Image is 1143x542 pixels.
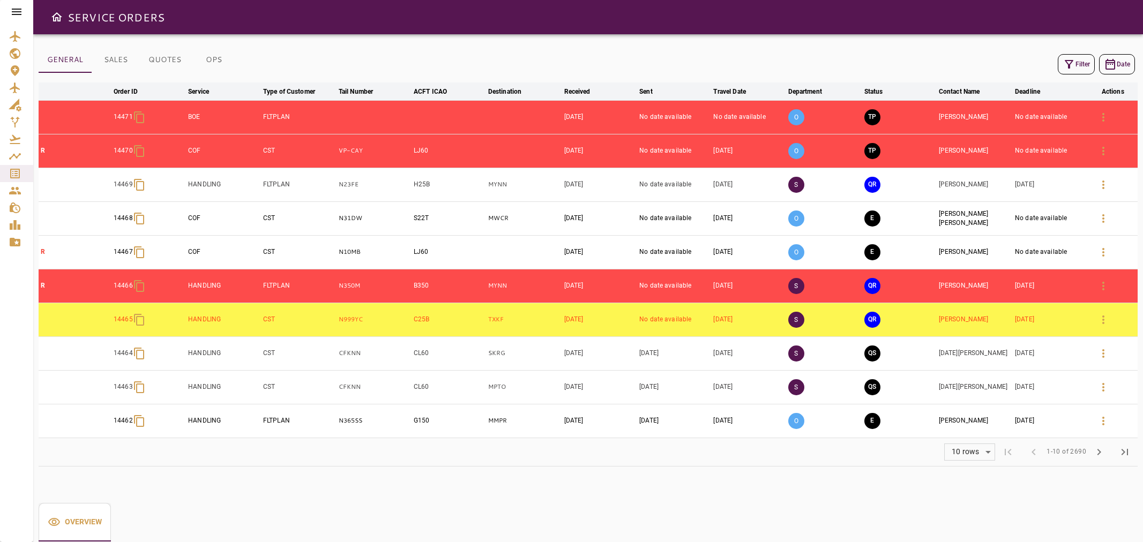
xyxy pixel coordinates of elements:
button: Details [1090,104,1116,130]
td: [DATE] [562,100,638,134]
h6: SERVICE ORDERS [68,9,165,26]
td: [PERSON_NAME] [PERSON_NAME] [937,201,1013,235]
td: HANDLING [186,370,261,404]
p: MYNN [488,281,560,290]
p: 14467 [114,247,133,257]
td: COF [186,134,261,168]
span: Tail Number [339,85,387,98]
button: Overview [39,503,111,541]
td: [DATE] [711,168,786,201]
td: CST [261,201,337,235]
td: HANDLING [186,168,261,201]
p: N365SS [339,416,409,425]
span: chevron_right [1093,446,1105,458]
span: Previous Page [1021,439,1047,465]
span: Destination [488,85,535,98]
p: 14466 [114,281,133,290]
p: N23FE [339,180,409,189]
p: 14465 [114,315,133,324]
p: R [41,281,109,290]
div: Type of Customer [263,85,315,98]
span: Travel Date [713,85,759,98]
button: SALES [92,47,140,73]
td: CST [261,235,337,269]
p: TXKF [488,315,560,324]
td: [PERSON_NAME] [937,100,1013,134]
td: [DATE] [711,404,786,438]
td: [DATE] [711,303,786,336]
button: QUOTE SENT [864,379,880,395]
button: GENERAL [39,47,92,73]
td: [DATE] [1013,303,1088,336]
button: QUOTE SENT [864,345,880,362]
button: TRIP PREPARATION [864,109,880,125]
div: 10 rows [945,444,995,460]
span: 1-10 of 2690 [1047,447,1086,457]
td: [DATE] [562,269,638,303]
td: [DATE] [1013,404,1088,438]
div: 10 rows [949,447,982,456]
button: TRIP PREPARATION [864,143,880,159]
td: [DATE] [637,336,711,370]
td: [DATE] [711,201,786,235]
p: CFKNN [339,382,409,392]
td: [DATE] [562,404,638,438]
td: HANDLING [186,404,261,438]
button: Details [1090,273,1116,299]
td: [PERSON_NAME] [937,303,1013,336]
td: CST [261,370,337,404]
span: Next Page [1086,439,1112,465]
p: MYNN [488,180,560,189]
p: N10MB [339,247,409,257]
td: [DATE] [1013,269,1088,303]
td: [DATE] [711,370,786,404]
td: CST [261,134,337,168]
p: 14470 [114,146,133,155]
button: EXECUTION [864,210,880,227]
p: S [788,278,804,294]
button: OPS [190,47,238,73]
td: [DATE] [562,168,638,201]
td: CL60 [412,370,486,404]
td: [DATE] [1013,336,1088,370]
p: O [788,413,804,429]
td: No date available [637,269,711,303]
td: BOE [186,100,261,134]
button: Details [1090,374,1116,400]
p: MMPR [488,416,560,425]
td: CST [261,336,337,370]
td: H25B [412,168,486,201]
td: CL60 [412,336,486,370]
p: R [41,247,109,257]
span: First Page [995,439,1021,465]
td: FLTPLAN [261,269,337,303]
button: QUOTES [140,47,190,73]
td: No date available [637,168,711,201]
td: [PERSON_NAME] [937,235,1013,269]
div: basic tabs example [39,47,238,73]
button: Details [1090,172,1116,198]
span: Department [788,85,836,98]
td: C25B [412,303,486,336]
td: No date available [1013,100,1088,134]
div: Received [564,85,591,98]
td: No date available [1013,201,1088,235]
p: 14463 [114,382,133,392]
span: Received [564,85,604,98]
div: basic tabs example [39,503,111,541]
td: No date available [637,235,711,269]
button: Open drawer [46,6,68,28]
div: Sent [639,85,653,98]
td: No date available [637,100,711,134]
p: MPTO [488,382,560,392]
td: [DATE] [711,336,786,370]
td: [DATE] [637,404,711,438]
td: B350 [412,269,486,303]
button: QUOTE REQUESTED [864,312,880,328]
span: ACFT ICAO [414,85,461,98]
div: Department [788,85,822,98]
p: 14471 [114,112,133,122]
p: 14464 [114,349,133,358]
span: Status [864,85,897,98]
p: 14468 [114,214,133,223]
